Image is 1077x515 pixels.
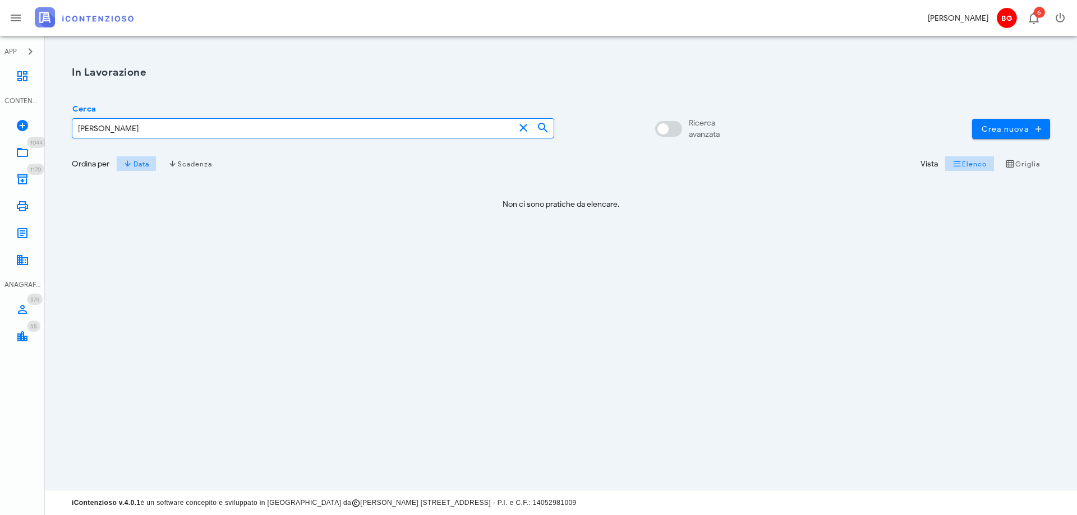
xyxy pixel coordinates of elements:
[945,156,994,171] button: Elenco
[27,321,40,332] span: Distintivo
[30,166,41,173] span: 1170
[1034,7,1045,18] span: Distintivo
[1006,159,1041,168] span: Griglia
[27,164,44,175] span: Distintivo
[30,296,39,303] span: 574
[689,118,720,140] div: Ricerca avanzata
[952,159,987,168] span: Elenco
[27,137,46,148] span: Distintivo
[72,65,1050,80] h1: In Lavorazione
[72,499,140,507] strong: iContenzioso v.4.0.1
[72,158,109,170] div: Ordina per
[4,280,40,290] div: ANAGRAFICA
[69,104,96,115] label: Cerca
[161,156,220,171] button: Scadenza
[920,158,938,170] div: Vista
[123,159,149,168] span: Data
[116,156,157,171] button: Data
[72,198,1050,210] p: Non ci sono pratiche da elencare.
[999,156,1048,171] button: Griglia
[35,7,134,27] img: logo-text-2x.png
[981,124,1041,134] span: Crea nuova
[168,159,213,168] span: Scadenza
[30,323,37,330] span: 55
[72,119,514,138] input: Cerca
[4,96,40,106] div: CONTENZIOSO
[517,121,530,134] button: clear icon
[928,12,988,24] div: [PERSON_NAME]
[997,8,1017,28] span: BG
[972,119,1050,139] button: Crea nuova
[1020,4,1047,31] button: Distintivo
[30,139,43,146] span: 1044
[27,294,43,305] span: Distintivo
[993,4,1020,31] button: BG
